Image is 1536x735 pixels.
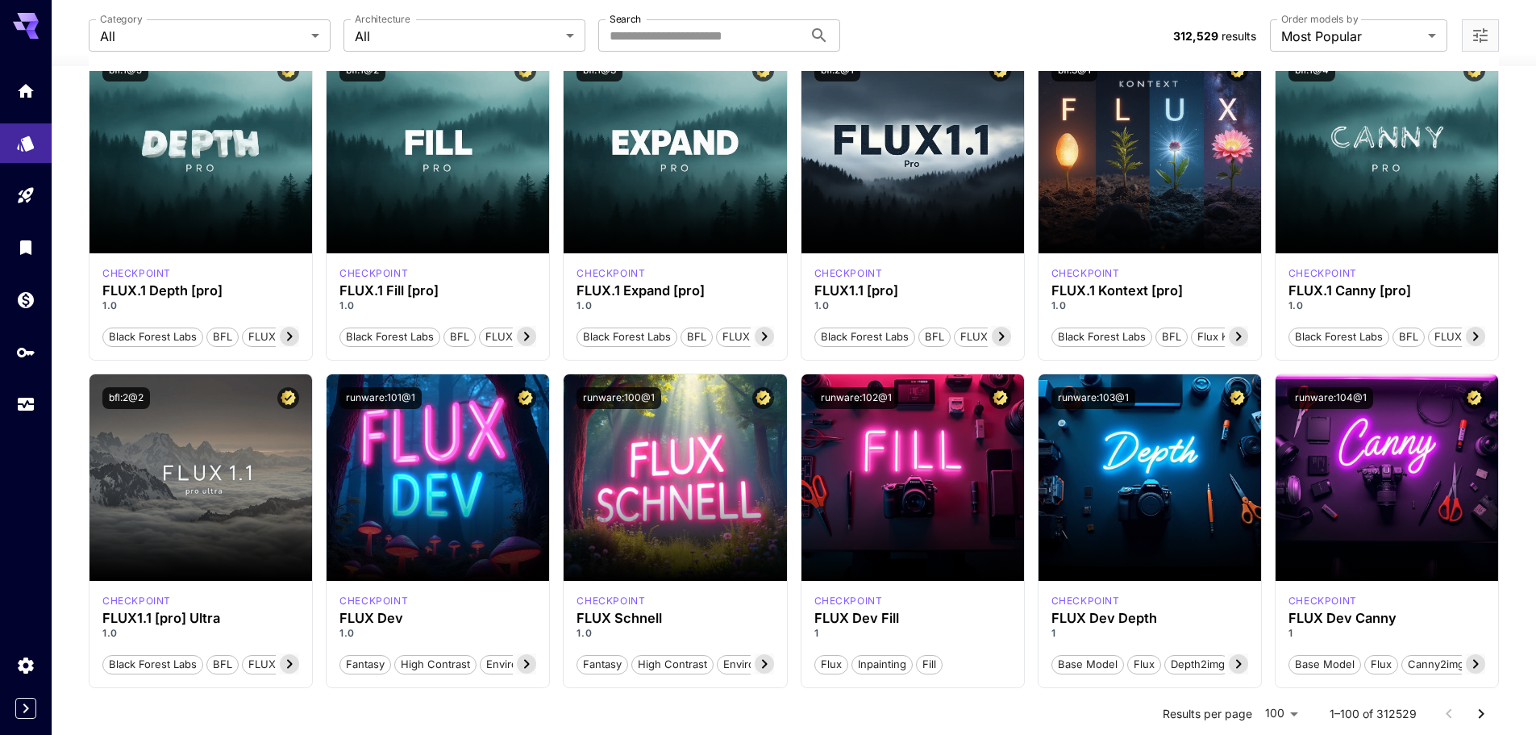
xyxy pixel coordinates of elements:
p: checkpoint [577,266,645,281]
span: Black Forest Labs [103,657,202,673]
p: 1 [1288,626,1485,641]
span: Black Forest Labs [103,329,202,345]
button: Expand sidebar [15,698,36,719]
p: 1 [1051,626,1248,641]
div: FLUX.1 D [1051,594,1120,608]
h3: FLUX.1 Canny [pro] [1288,283,1485,299]
button: Certified Model – Vetted for best performance and includes a commercial license. [514,387,536,409]
button: Environment [480,654,556,674]
div: FLUX.1 D [339,594,408,608]
button: Black Forest Labs [814,326,915,347]
button: BFL [443,326,476,347]
span: 312,529 [1173,29,1218,43]
h3: FLUX.1 Fill [pro] [339,283,536,299]
p: checkpoint [1051,594,1120,608]
h3: FLUX Dev Canny [1288,611,1485,626]
h3: FLUX Dev Depth [1051,611,1248,626]
div: Wallet [16,290,35,310]
span: Black Forest Labs [1052,329,1151,345]
span: canny2img [1402,657,1470,673]
h3: FLUX.1 Expand [pro] [577,283,773,299]
h3: FLUX Schnell [577,611,773,626]
span: High Contrast [395,657,476,673]
button: FLUX.1 Expand [pro] [716,326,831,347]
span: Fill [917,657,942,673]
span: FLUX.1 Fill [pro] [480,329,570,345]
div: Library [16,232,35,253]
span: Flux [1128,657,1160,673]
h3: FLUX.1 Depth [pro] [102,283,299,299]
p: checkpoint [1051,266,1120,281]
p: checkpoint [1288,266,1357,281]
p: checkpoint [339,594,408,608]
span: BFL [919,329,950,345]
button: Base model [1288,654,1361,674]
div: Chat Widget [1455,658,1536,735]
span: BFL [1393,329,1424,345]
span: Black Forest Labs [815,329,914,345]
span: Environment [481,657,555,673]
span: BFL [207,329,238,345]
span: Black Forest Labs [577,329,676,345]
label: Order models by [1281,12,1358,26]
button: Environment [717,654,793,674]
p: checkpoint [577,594,645,608]
div: Models [16,128,35,148]
span: Flux [1365,657,1397,673]
p: 1.0 [814,299,1011,313]
span: FLUX.1 Depth [pro] [243,329,349,345]
span: All [100,27,305,46]
p: checkpoint [814,266,883,281]
p: checkpoint [1288,594,1357,608]
button: Black Forest Labs [339,326,440,347]
button: Fantasy [577,654,628,674]
span: Flux [815,657,847,673]
span: Environment [718,657,792,673]
button: BFL [1155,326,1188,347]
span: results [1222,29,1256,43]
button: BFL [681,326,713,347]
div: fluxpro [339,266,408,281]
button: High Contrast [394,654,477,674]
div: Settings [16,655,35,675]
h3: FLUX Dev [339,611,536,626]
button: Flux [814,654,848,674]
div: fluxpro [102,266,171,281]
span: FLUX1.1 [pro] Ultra [243,657,347,673]
label: Search [610,12,641,26]
p: Results per page [1163,706,1252,722]
h3: FLUX.1 Kontext [pro] [1051,283,1248,299]
span: FLUX.1 Expand [pro] [717,329,830,345]
span: All [355,27,560,46]
button: Base model [1051,654,1124,674]
span: depth2img [1165,657,1230,673]
button: Flux [1127,654,1161,674]
span: BFL [444,329,475,345]
span: Base model [1052,657,1123,673]
button: BFL [1392,326,1425,347]
p: checkpoint [814,594,883,608]
p: checkpoint [339,266,408,281]
span: BFL [1156,329,1187,345]
div: FLUX.1 D [814,594,883,608]
span: BFL [207,657,238,673]
button: Fill [916,654,943,674]
h3: FLUX Dev Fill [814,611,1011,626]
div: FLUX.1 S [577,594,645,608]
span: BFL [681,329,712,345]
div: Home [16,76,35,96]
button: FLUX.1 Depth [pro] [242,326,350,347]
div: fluxpro [1288,266,1357,281]
h3: FLUX1.1 [pro] Ultra [102,611,299,626]
span: Fantasy [577,657,627,673]
p: 1.0 [1051,299,1248,313]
